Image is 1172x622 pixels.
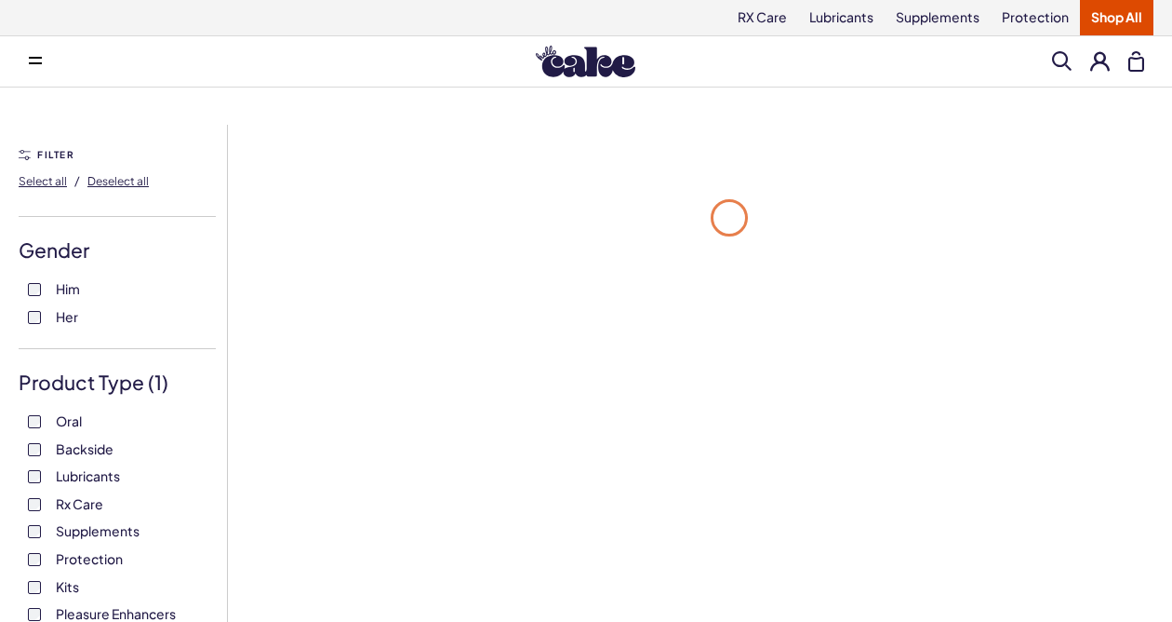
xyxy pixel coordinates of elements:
input: Rx Care [28,498,41,511]
input: Him [28,283,41,296]
span: / [74,172,80,189]
span: Kits [56,575,79,599]
span: Lubricants [56,464,120,488]
button: Deselect all [87,166,149,196]
span: Him [56,277,80,301]
span: Protection [56,547,123,571]
input: Protection [28,553,41,566]
span: Deselect all [87,174,149,188]
input: Oral [28,415,41,428]
input: Her [28,311,41,324]
span: Oral [56,409,82,433]
input: Backside [28,443,41,456]
span: Her [56,304,78,329]
img: Hello Cake [536,46,635,77]
span: Rx Care [56,492,103,516]
input: Pleasure Enhancers [28,608,41,621]
input: Supplements [28,525,41,538]
span: Supplements [56,519,140,543]
button: Select all [19,166,67,196]
input: Kits [28,581,41,594]
span: Backside [56,437,113,461]
span: Select all [19,174,67,188]
input: Lubricants [28,470,41,483]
